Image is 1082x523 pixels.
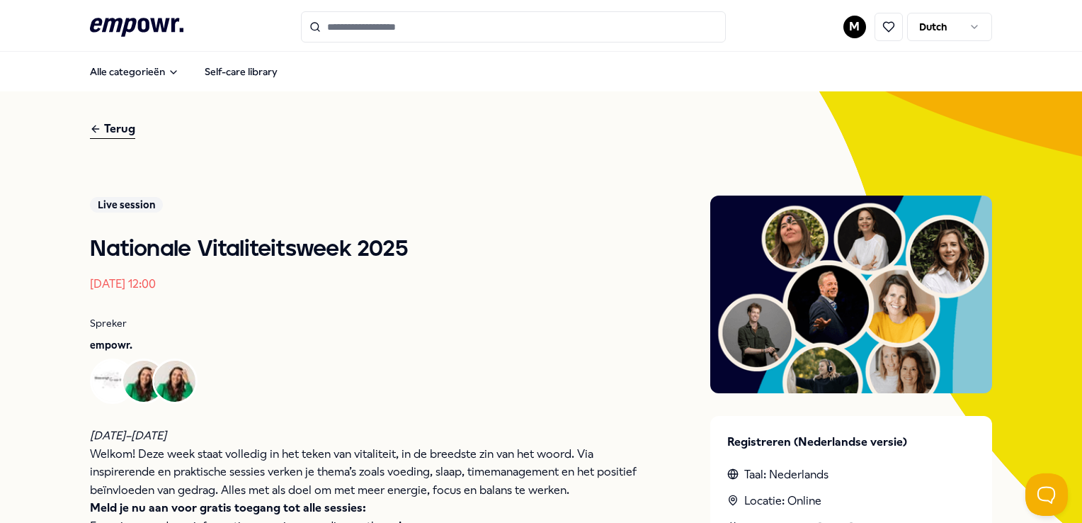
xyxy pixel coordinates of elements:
div: Live session [90,197,163,213]
img: Presenter image [710,196,992,394]
iframe: Help Scout Beacon - Open [1025,473,1068,516]
time: [DATE] 12:00 [90,277,156,291]
p: Registreren (Nederlandse versie) [727,433,975,451]
button: Alle categorieën [79,57,190,86]
div: Locatie: Online [727,492,975,510]
div: Terug [90,120,135,139]
img: Avatar [123,361,164,402]
p: Welkom! Deze week staat volledig in het teken van vitaliteit, in de breedste zin van het woord. V... [90,445,654,500]
em: [DATE]–[DATE] [90,429,166,442]
strong: Meld je nu aan voor gratis toegang tot alle sessies: [90,501,366,514]
img: Avatar [92,361,133,402]
p: empowr. [90,337,654,353]
nav: Main [79,57,289,86]
div: Taal: Nederlands [727,466,975,484]
input: Search for products, categories or subcategories [301,11,726,43]
p: Spreker [90,315,654,331]
button: M [843,16,866,38]
a: Self-care library [193,57,289,86]
h1: Nationale Vitaliteitsweek 2025 [90,235,654,264]
img: Avatar [154,361,195,402]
